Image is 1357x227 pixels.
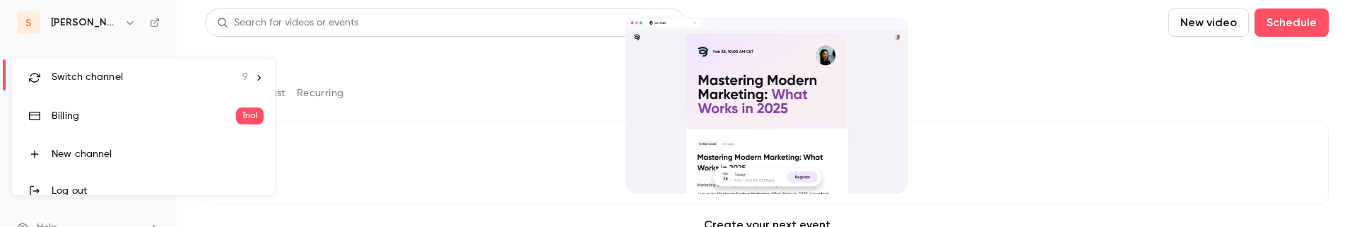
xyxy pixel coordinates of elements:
span: Switch channel [52,70,123,85]
div: New channel [52,147,264,161]
div: Billing [52,109,236,123]
div: Log out [52,184,264,198]
span: 9 [242,70,248,85]
span: Trial [236,107,264,124]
